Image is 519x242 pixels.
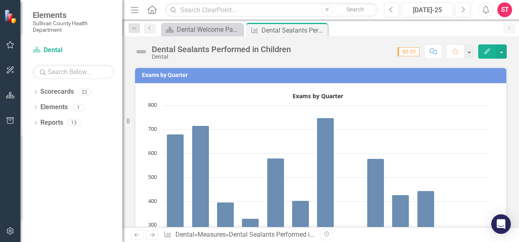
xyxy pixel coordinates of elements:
a: Dental Welcome Page [163,24,241,35]
text: 800 [148,101,157,108]
span: Search [346,6,364,13]
span: Elements [33,10,114,20]
div: [DATE]-25 [404,5,450,15]
text: 600 [148,149,157,156]
text: 500 [148,173,157,180]
a: Reports [40,118,63,128]
div: 1 [72,104,85,111]
div: Dental [152,54,291,60]
text: 300 [148,221,157,228]
text: Exams by Quarter [293,92,344,100]
button: ST [497,2,512,17]
span: Q2-25 [397,47,419,56]
a: Dental [33,46,114,55]
div: Dental Sealants Performed in Children [262,25,326,35]
a: Dental [175,231,194,238]
input: Search ClearPoint... [165,3,378,17]
div: Dental Welcome Page [177,24,241,35]
div: Dental Sealants Performed in Children [152,45,291,54]
div: 22 [78,88,91,95]
a: Elements [40,103,68,112]
div: Dental Sealants Performed in Children [229,231,339,238]
img: ClearPoint Strategy [4,9,18,24]
h3: Exams by Quarter [142,72,502,78]
text: 400 [148,197,157,205]
a: Measures [197,231,226,238]
button: [DATE]-25 [401,2,453,17]
small: Sullivan County Health Department [33,20,114,33]
div: Open Intercom Messenger [491,214,511,234]
input: Search Below... [33,65,114,79]
a: Scorecards [40,87,74,97]
div: 13 [67,119,80,126]
img: Not Defined [135,45,148,58]
div: » » [164,230,315,240]
button: Search [335,4,376,15]
text: 700 [148,125,157,132]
